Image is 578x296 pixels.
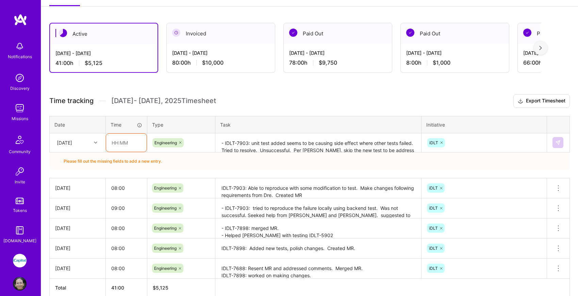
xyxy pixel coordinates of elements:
[9,148,31,155] div: Community
[167,23,275,44] div: Invoiced
[13,71,27,85] img: discovery
[8,53,32,60] div: Notifications
[172,29,180,37] img: Invoiced
[3,237,36,244] div: [DOMAIN_NAME]
[147,116,215,133] th: Type
[289,59,386,66] div: 78:00 h
[154,140,177,145] span: Engineering
[16,198,24,204] img: tokens
[59,29,67,37] img: Active
[106,259,147,277] input: HH:MM
[57,139,72,146] div: [DATE]
[13,277,27,291] img: User Avatar
[11,254,28,267] a: iCapital: Build and maintain RESTful API
[429,205,438,211] span: iDLT
[55,225,100,232] div: [DATE]
[55,50,152,57] div: [DATE] - [DATE]
[401,23,509,44] div: Paid Out
[429,246,438,251] span: iDLT
[13,207,27,214] div: Tokens
[13,224,27,237] img: guide book
[406,59,503,66] div: 8:00 h
[13,165,27,178] img: Invite
[13,39,27,53] img: bell
[433,59,450,66] span: $1,000
[50,116,106,133] th: Date
[153,285,168,291] span: $ 5,125
[55,158,61,164] i: icon InfoOrange
[513,94,570,108] button: Export Timesheet
[429,226,438,231] span: iDLT
[55,265,100,272] div: [DATE]
[106,134,147,152] input: HH:MM
[215,116,422,133] th: Task
[518,98,523,105] i: icon Download
[49,97,94,105] span: Time tracking
[202,59,224,66] span: $10,000
[216,219,420,238] textarea: - IDLT-7898: merged MR. - Helped [PERSON_NAME] with testing IDLT-5902 - IDLT-7930: started lookin...
[15,178,25,185] div: Invite
[12,132,28,148] img: Community
[11,277,28,291] a: User Avatar
[50,23,158,44] div: Active
[106,239,147,257] input: HH:MM
[111,121,142,128] div: Time
[216,239,420,258] textarea: IDLT-7898: Added new tests, polish changes. Created MR.
[172,49,269,56] div: [DATE] - [DATE]
[154,266,177,271] span: Engineering
[14,14,27,26] img: logo
[216,179,420,198] textarea: IDLT-7903: Able to reproduce with some modification to test. Make changes following requirements ...
[555,140,561,145] img: Submit
[94,141,97,144] i: icon Chevron
[154,246,177,251] span: Engineering
[429,140,438,145] span: iDLT
[539,46,542,50] img: right
[106,199,147,217] input: HH:MM
[289,29,297,37] img: Paid Out
[284,23,392,44] div: Paid Out
[216,199,420,218] textarea: - IDLT-7903: tried to reproduce the failure locally using backend test. Was not successful. Seeke...
[426,121,542,128] div: Initiative
[154,226,177,231] span: Engineering
[13,101,27,115] img: teamwork
[13,254,27,267] img: iCapital: Build and maintain RESTful API
[154,205,177,211] span: Engineering
[216,134,420,152] textarea: - IDLT-7903: unit test added seems to be causing side effect where other tests failed. Tried to r...
[12,115,28,122] div: Missions
[406,29,414,37] img: Paid Out
[523,29,531,37] img: Paid Out
[10,85,30,92] div: Discovery
[406,49,503,56] div: [DATE] - [DATE]
[172,59,269,66] div: 80:00 h
[49,152,570,170] div: Please fill out the missing fields to add a new entry.
[55,184,100,192] div: [DATE]
[106,179,147,197] input: HH:MM
[154,185,177,191] span: Engineering
[85,60,102,67] span: $5,125
[429,185,438,191] span: iDLT
[55,204,100,212] div: [DATE]
[55,245,100,252] div: [DATE]
[55,60,152,67] div: 41:00 h
[319,59,337,66] span: $9,750
[429,266,438,271] span: iDLT
[216,259,420,278] textarea: IDLT-7688: Resent MR and addressed comments. Merged MR. IDLT-7898: worked on making changes.
[289,49,386,56] div: [DATE] - [DATE]
[111,97,216,105] span: [DATE] - [DATE] , 2025 Timesheet
[106,219,147,237] input: HH:MM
